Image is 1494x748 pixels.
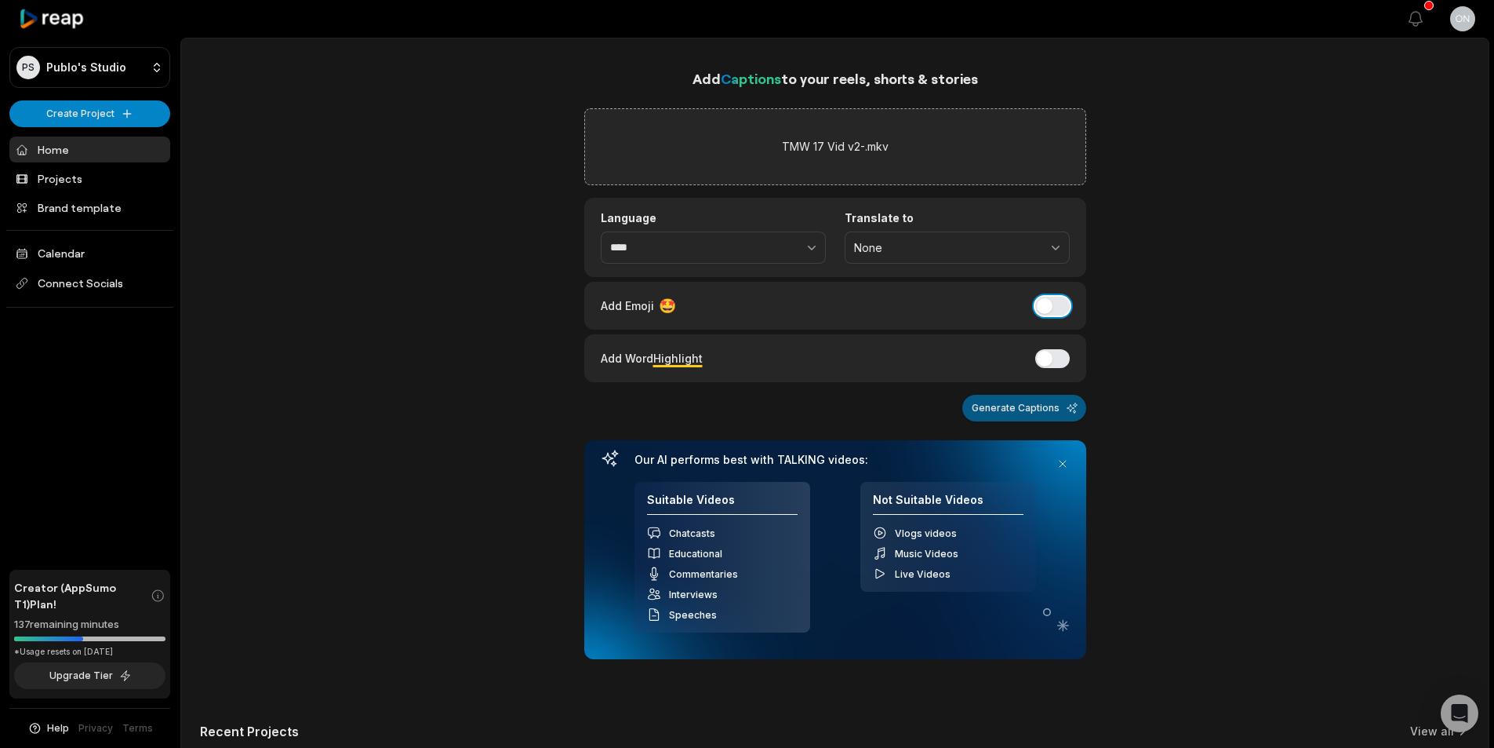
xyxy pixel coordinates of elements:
span: Highlight [653,352,703,365]
button: Upgrade Tier [14,662,165,689]
a: Calendar [9,240,170,266]
div: Add Word [601,348,703,369]
h3: Our AI performs best with TALKING videos: [634,453,1036,467]
span: Educational [669,548,722,560]
label: Translate to [845,211,1070,225]
span: Speeches [669,609,717,621]
span: Live Videos [895,568,951,580]
span: 🤩 [659,295,676,316]
span: Music Videos [895,548,958,560]
div: Open Intercom Messenger [1441,695,1478,732]
a: Projects [9,166,170,192]
div: 137 remaining minutes [14,617,165,633]
span: Add Emoji [601,297,654,314]
a: Terms [122,721,153,735]
span: Help [47,721,69,735]
h4: Not Suitable Videos [873,493,1023,516]
label: Language [601,211,826,225]
h2: Recent Projects [200,724,299,739]
span: Interviews [669,589,718,600]
p: Publo's Studio [46,60,126,75]
div: PS [16,56,40,79]
span: Captions [721,70,781,87]
h1: Add to your reels, shorts & stories [584,68,1086,89]
span: Chatcasts [669,527,715,539]
span: Commentaries [669,568,738,580]
a: Privacy [78,721,113,735]
span: Creator (AppSumo T1) Plan! [14,579,151,612]
button: None [845,232,1070,265]
button: Help [27,721,69,735]
span: None [854,241,1038,255]
a: Home [9,137,170,162]
label: TMW 17 Vid v2-.mkv [782,137,889,156]
h4: Suitable Videos [647,493,798,516]
a: View all [1410,724,1454,739]
span: Vlogs videos [895,527,957,539]
button: Create Project [9,100,170,127]
button: Generate Captions [962,395,1086,421]
span: Connect Socials [9,269,170,297]
div: *Usage resets on [DATE] [14,646,165,658]
a: Brand template [9,195,170,221]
